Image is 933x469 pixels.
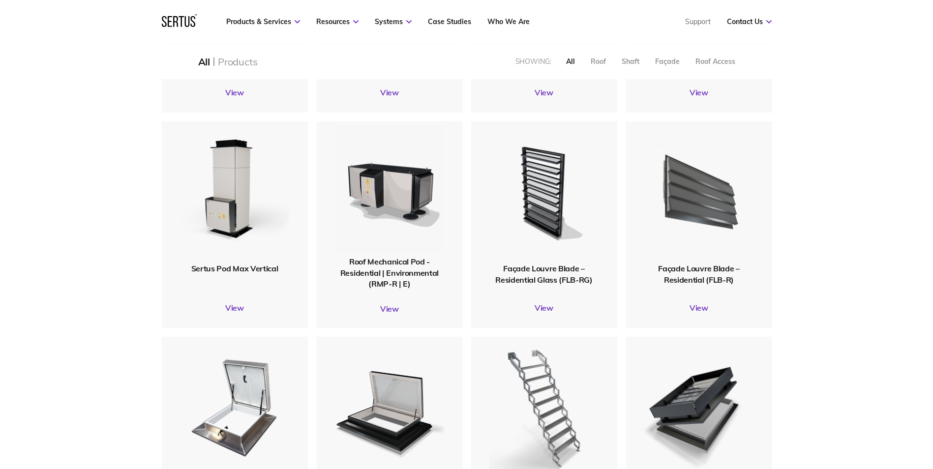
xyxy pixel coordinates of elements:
[655,57,680,66] div: Façade
[487,17,530,26] a: Who We Are
[428,17,471,26] a: Case Studies
[695,57,735,66] div: Roof Access
[566,57,575,66] div: All
[375,17,412,26] a: Systems
[471,303,617,313] a: View
[226,17,300,26] a: Products & Services
[162,303,308,313] a: View
[622,57,639,66] div: Shaft
[591,57,606,66] div: Roof
[495,264,593,284] span: Façade Louvre Blade – Residential Glass (FLB-RG)
[515,57,551,66] div: Showing:
[626,88,772,97] a: View
[218,56,257,68] div: Products
[340,257,439,289] span: Roof Mechanical Pod - Residential | Environmental (RMP-R | E)
[191,264,278,273] span: Sertus Pod Max Vertical
[317,88,463,97] a: View
[317,304,463,314] a: View
[316,17,359,26] a: Resources
[198,56,210,68] div: All
[162,88,308,97] a: View
[471,88,617,97] a: View
[884,422,933,469] iframe: Chat Widget
[626,303,772,313] a: View
[658,264,739,284] span: Façade Louvre Blade – Residential (FLB-R)
[727,17,772,26] a: Contact Us
[685,17,711,26] a: Support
